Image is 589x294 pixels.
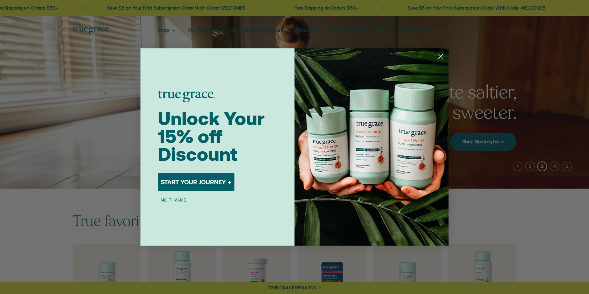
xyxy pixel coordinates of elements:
[158,196,189,203] button: NO THANKS
[158,91,215,102] img: logo placeholder
[158,173,234,191] button: START YOUR JOURNEY →
[158,108,265,165] span: Unlock Your 15% off Discount
[435,51,446,62] button: Close dialog
[294,48,449,246] img: 098727d5-50f8-4f9b-9554-844bb8da1403.jpeg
